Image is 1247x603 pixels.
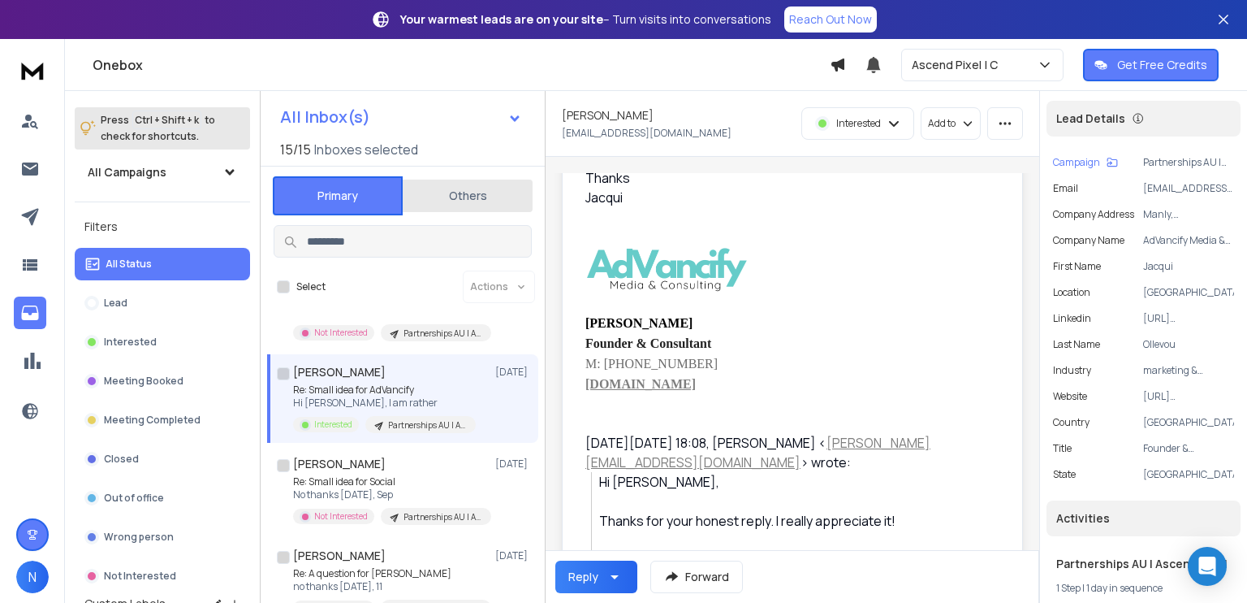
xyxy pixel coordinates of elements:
[585,246,986,330] span: [PERSON_NAME]
[293,580,488,593] p: no thanks [DATE], 11
[1188,547,1227,586] div: Open Intercom Messenger
[267,101,535,133] button: All Inbox(s)
[1053,416,1090,429] p: Country
[104,297,127,310] p: Lead
[104,492,164,505] p: Out of office
[1046,501,1241,536] div: Activities
[1053,156,1100,169] p: Campaign
[104,531,174,544] p: Wrong person
[1053,260,1101,273] p: First Name
[1143,416,1234,429] p: [GEOGRAPHIC_DATA]
[293,456,386,472] h1: [PERSON_NAME]
[1056,111,1125,127] p: Lead Details
[1143,182,1234,195] p: [EMAIL_ADDRESS][DOMAIN_NAME]
[1086,581,1163,595] span: 1 day in sequence
[88,164,166,180] h1: All Campaigns
[75,215,250,238] h3: Filters
[93,55,830,75] h1: Onebox
[568,569,598,585] div: Reply
[1143,390,1234,403] p: [URL][DOMAIN_NAME]
[106,258,152,271] p: All Status
[585,168,986,188] div: Thanks
[1053,364,1091,377] p: industry
[495,549,532,562] p: [DATE]
[836,117,881,130] p: Interested
[1143,364,1234,377] p: marketing & advertising
[75,287,250,319] button: Lead
[403,328,481,340] p: Partnerships AU | Ascend Pixel
[293,488,488,501] p: No thanks [DATE], Sep
[1053,390,1087,403] p: website
[400,11,771,28] p: – Turn visits into conversations
[495,366,532,379] p: [DATE]
[16,55,49,85] img: logo
[1117,57,1207,73] p: Get Free Credits
[101,112,215,145] p: Press to check for shortcuts.
[132,111,201,129] span: Ctrl + Shift + k
[650,561,743,593] button: Forward
[293,384,476,397] p: Re: Small idea for AdVancify
[1053,312,1091,325] p: linkedin
[296,280,326,293] label: Select
[403,178,533,214] button: Others
[1056,581,1081,595] span: 1 Step
[104,414,201,427] p: Meeting Completed
[1143,156,1234,169] p: Partnerships AU | Ascend Pixel
[1143,234,1234,247] p: AdVancify Media & Consulting
[75,404,250,436] button: Meeting Completed
[585,377,696,391] a: [DOMAIN_NAME]
[75,521,250,553] button: Wrong person
[388,419,466,432] p: Partnerships AU | Ascend Pixel
[75,156,250,189] button: All Campaigns
[585,188,986,227] div: Jacqui
[912,57,1004,73] p: Ascend Pixel | C
[293,397,476,410] p: Hi [PERSON_NAME], I am rather
[1053,156,1118,169] button: Campaign
[104,336,157,349] p: Interested
[585,434,930,471] a: [PERSON_NAME][EMAIL_ADDRESS][DOMAIN_NAME]
[293,364,386,380] h1: [PERSON_NAME]
[1053,182,1078,195] p: Email
[75,248,250,280] button: All Status
[75,482,250,514] button: Out of office
[75,560,250,592] button: Not Interested
[1083,49,1219,81] button: Get Free Credits
[928,117,956,130] p: Add to
[555,561,637,593] button: Reply
[75,443,250,475] button: Closed
[585,336,711,350] b: Founder & Consultant
[314,327,368,339] p: Not Interested
[1056,556,1231,572] h1: Partnerships AU | Ascend Pixel
[585,246,748,293] img: AIorK4xoSIRJSA12fOdntVvLxziQgKbB9aYum_MTTWMU5AU4krmjAT5IOWPfGmk3VzTbIH89jKQtjTjf-WZA
[1053,208,1134,221] p: Company Address
[1053,468,1076,481] p: State
[1143,260,1234,273] p: Jacqui
[75,365,250,397] button: Meeting Booked
[104,570,176,583] p: Not Interested
[585,357,718,371] span: M: [PHONE_NUMBER]
[314,510,368,523] p: Not Interested
[293,548,386,564] h1: [PERSON_NAME]
[1053,442,1072,455] p: title
[104,375,183,388] p: Meeting Booked
[1143,338,1234,351] p: Ollevou
[495,458,532,471] p: [DATE]
[280,140,311,159] span: 15 / 15
[1143,286,1234,299] p: [GEOGRAPHIC_DATA]
[293,475,488,488] p: Re: Small idea for Social
[400,11,603,27] strong: Your warmest leads are on your site
[314,140,418,159] h3: Inboxes selected
[16,561,49,593] button: N
[1143,208,1234,221] p: Manly, [GEOGRAPHIC_DATA], [GEOGRAPHIC_DATA], 2095
[1053,234,1124,247] p: Company Name
[1143,468,1234,481] p: [GEOGRAPHIC_DATA]
[1143,312,1234,325] p: [URL][DOMAIN_NAME]
[104,453,139,466] p: Closed
[314,419,352,431] p: Interested
[789,11,872,28] p: Reach Out Now
[562,127,731,140] p: [EMAIL_ADDRESS][DOMAIN_NAME]
[1053,286,1090,299] p: location
[280,109,370,125] h1: All Inbox(s)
